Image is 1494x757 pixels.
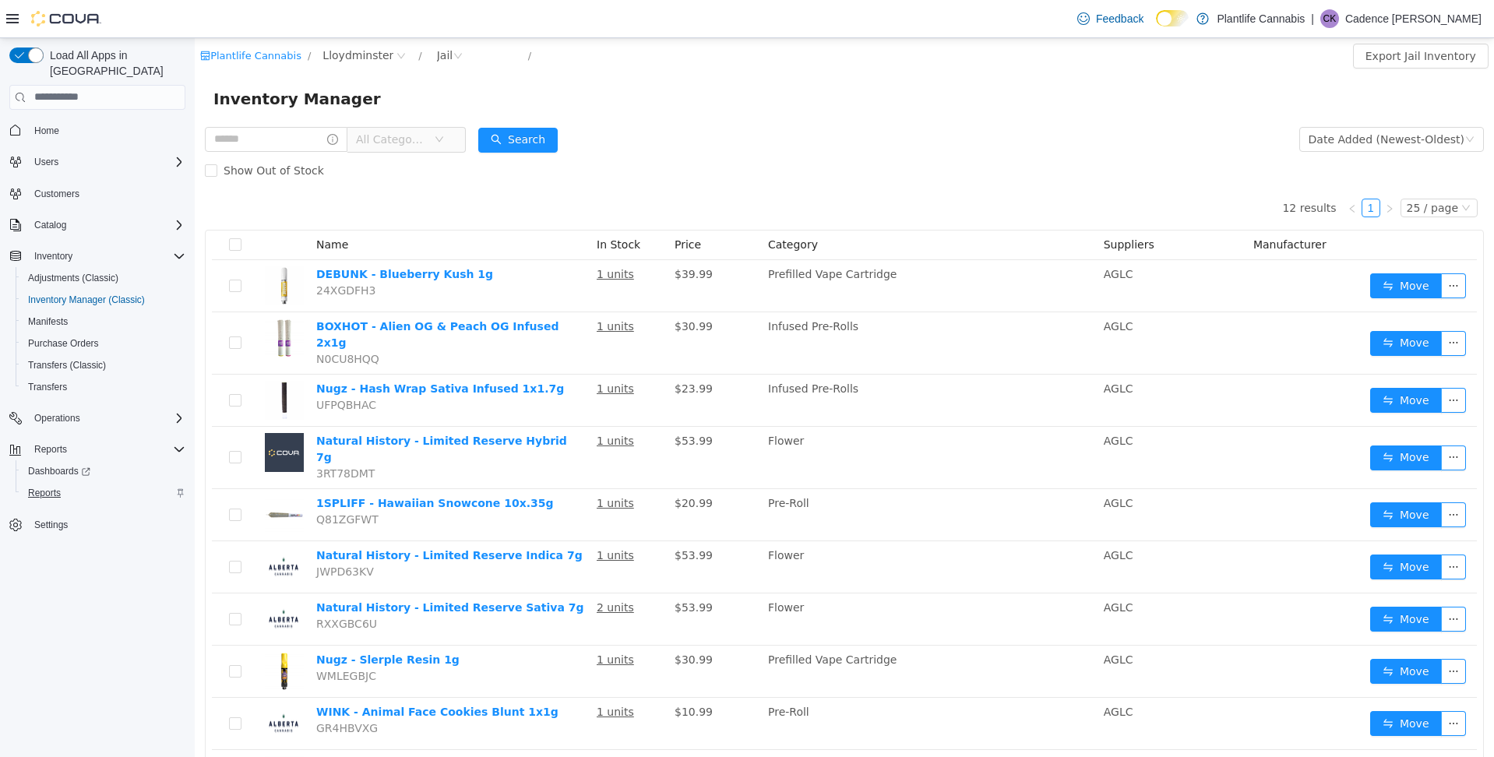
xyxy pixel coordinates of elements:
button: Manifests [16,311,192,333]
span: $53.99 [480,511,518,523]
button: Inventory [28,247,79,266]
button: Operations [3,407,192,429]
p: Plantlife Cannabis [1217,9,1305,28]
li: 1 [1167,160,1186,179]
img: Cova [31,11,101,26]
img: Natural History - Limited Reserve Sativa 7g hero shot [70,562,109,600]
button: Transfers (Classic) [16,354,192,376]
i: icon: right [1190,166,1200,175]
span: Users [28,153,185,171]
p: | [1311,9,1314,28]
span: Load All Apps in [GEOGRAPHIC_DATA] [44,48,185,79]
button: Export Jail Inventory [1158,5,1294,30]
p: Cadence [PERSON_NAME] [1345,9,1482,28]
span: UFPQBHAC [122,361,181,373]
td: Flower [567,503,903,555]
button: Inventory [3,245,192,267]
button: icon: swapMove [1175,621,1247,646]
span: $30.99 [480,615,518,628]
div: Date Added (Newest-Oldest) [1114,90,1270,113]
span: Transfers [22,378,185,396]
a: BOXHOT - Alien OG & Peach OG Infused 2x1g [122,282,364,311]
button: Inventory Manager (Classic) [16,289,192,311]
a: Nugz - Hash Wrap Sativa Infused 1x1.7g [122,344,369,357]
span: Adjustments (Classic) [22,269,185,287]
td: Prefilled Vape Cartridge [567,607,903,660]
button: Customers [3,182,192,205]
span: JWPD63KV [122,527,179,540]
a: Transfers [22,378,73,396]
span: Manufacturer [1059,200,1132,213]
u: 1 units [402,459,439,471]
img: Natural History - Limited Reserve Hybrid 7g placeholder [70,395,109,434]
a: 1SPLIFF - Hawaiian Snowcone 10x.35g [122,459,359,471]
span: Dashboards [28,465,90,477]
u: 1 units [402,282,439,294]
a: Purchase Orders [22,334,105,353]
a: Natural History - Limited Reserve Indica 7g [122,511,388,523]
span: Transfers (Classic) [22,356,185,375]
td: Infused Pre-Rolls [567,274,903,336]
span: AGLC [909,615,939,628]
img: 1SPLIFF - Hawaiian Snowcone 10x.35g hero shot [70,457,109,496]
span: Settings [28,515,185,534]
button: Catalog [3,214,192,236]
i: icon: left [1153,166,1162,175]
a: Customers [28,185,86,203]
span: 3RT78DMT [122,429,180,442]
span: $10.99 [480,667,518,680]
span: Q81ZGFWT [122,475,184,488]
span: Name [122,200,153,213]
img: Tribal - Cuban Linx Live Resin 1g hero shot [70,718,109,757]
span: AGLC [909,344,939,357]
button: icon: ellipsis [1246,569,1271,593]
button: Transfers [16,376,192,398]
a: Dashboards [16,460,192,482]
span: Reports [28,440,185,459]
span: / [333,12,337,23]
u: 1 units [402,344,439,357]
button: Reports [28,440,73,459]
span: $53.99 [480,396,518,409]
span: AGLC [909,396,939,409]
input: Dark Mode [1156,10,1189,26]
a: Reports [22,484,67,502]
span: / [224,12,227,23]
a: Dashboards [22,462,97,481]
span: $39.99 [480,230,518,242]
span: $30.99 [480,282,518,294]
button: icon: searchSearch [284,90,363,114]
span: / [113,12,116,23]
span: Reports [34,443,67,456]
span: CK [1323,9,1337,28]
button: icon: ellipsis [1246,350,1271,375]
u: 1 units [402,667,439,680]
span: Customers [34,188,79,200]
button: icon: ellipsis [1246,464,1271,489]
a: Natural History - Limited Reserve Hybrid 7g [122,396,372,425]
span: Transfers (Classic) [28,359,106,371]
u: 2 units [402,563,439,576]
li: Next Page [1186,160,1204,179]
span: Users [34,156,58,168]
span: Purchase Orders [28,337,99,350]
u: 1 units [402,615,439,628]
a: Feedback [1071,3,1150,34]
button: Users [28,153,65,171]
div: Jail [242,5,259,29]
span: AGLC [909,459,939,471]
span: AGLC [909,563,939,576]
a: icon: shopPlantlife Cannabis [5,12,107,23]
span: $53.99 [480,563,518,576]
a: Transfers (Classic) [22,356,112,375]
button: icon: ellipsis [1246,407,1271,432]
i: icon: info-circle [132,96,143,107]
span: AGLC [909,667,939,680]
span: Manifests [28,315,68,328]
a: Home [28,121,65,140]
td: Pre-Roll [567,451,903,503]
button: Users [3,151,192,173]
span: Customers [28,184,185,203]
button: Reports [16,482,192,504]
button: icon: ellipsis [1246,673,1271,698]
